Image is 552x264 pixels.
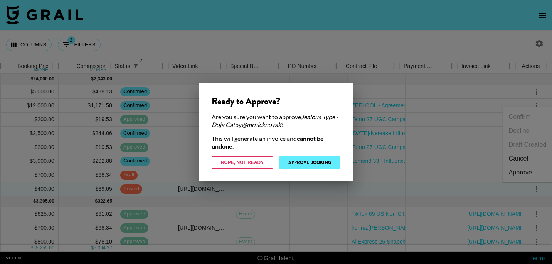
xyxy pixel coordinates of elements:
div: Are you sure you want to approve by ? [212,113,340,129]
div: Ready to Approve? [212,95,340,107]
strong: cannot be undone [212,135,324,150]
em: Jealous Type - Doja Cat [212,113,338,128]
button: Approve Booking [279,156,340,169]
div: This will generate an invoice and . [212,135,340,150]
button: Nope, Not Ready [212,156,273,169]
em: @ mrnicknovak [242,121,281,128]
